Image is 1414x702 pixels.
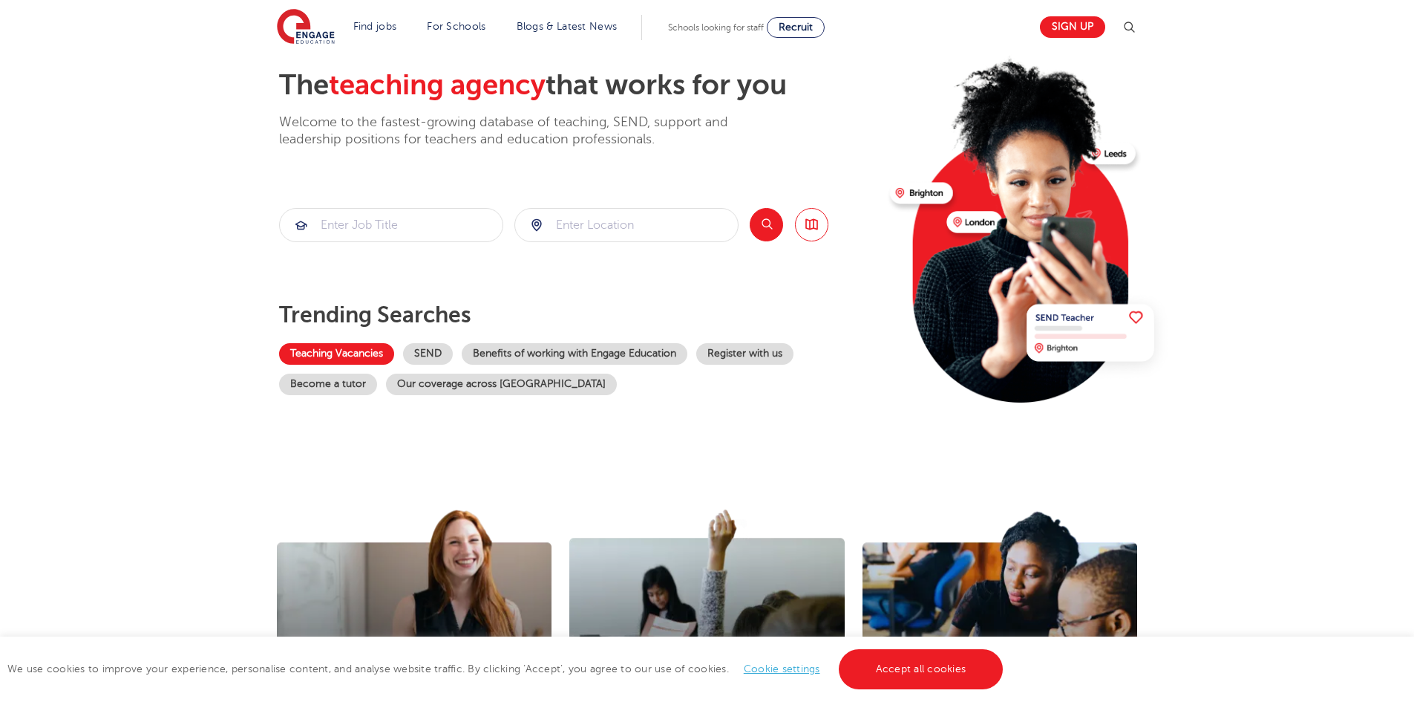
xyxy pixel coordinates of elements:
span: Recruit [779,22,813,33]
a: Benefits of working with Engage Education [462,343,687,365]
span: Schools looking for staff [668,22,764,33]
div: Submit [279,208,503,242]
a: Our coverage across [GEOGRAPHIC_DATA] [386,374,617,395]
h2: The that works for you [279,68,878,103]
input: Submit [515,209,738,241]
a: Blogs & Latest News [517,21,618,32]
a: Recruit [767,17,825,38]
a: Teaching Vacancies [279,343,394,365]
input: Submit [280,209,503,241]
a: Accept all cookies [839,649,1004,689]
p: Welcome to the fastest-growing database of teaching, SEND, support and leadership positions for t... [279,114,769,149]
span: We use cookies to improve your experience, personalise content, and analyse website traffic. By c... [7,663,1007,675]
div: Submit [514,208,739,242]
img: Engage Education [277,9,335,46]
button: Search [750,208,783,241]
p: Trending searches [279,302,878,328]
a: SEND [403,343,453,365]
a: Cookie settings [744,663,820,675]
a: Find jobs [353,21,397,32]
a: Register with us [696,343,793,365]
a: Sign up [1040,16,1105,38]
a: For Schools [427,21,485,32]
span: teaching agency [329,69,546,101]
a: Become a tutor [279,374,377,395]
